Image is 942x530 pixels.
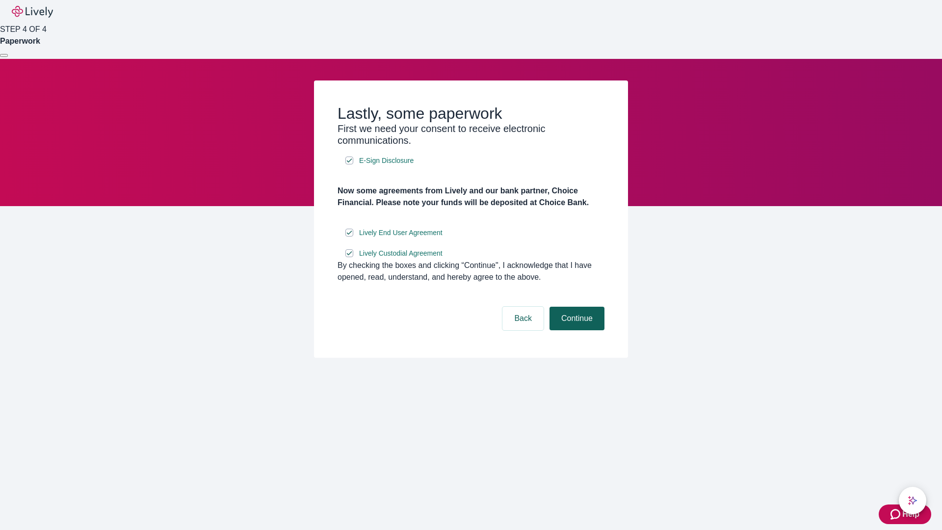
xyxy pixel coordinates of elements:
[12,6,53,18] img: Lively
[890,508,902,520] svg: Zendesk support icon
[902,508,919,520] span: Help
[338,260,604,283] div: By checking the boxes and clicking “Continue", I acknowledge that I have opened, read, understand...
[357,227,445,239] a: e-sign disclosure document
[338,123,604,146] h3: First we need your consent to receive electronic communications.
[338,104,604,123] h2: Lastly, some paperwork
[357,155,416,167] a: e-sign disclosure document
[359,156,414,166] span: E-Sign Disclosure
[899,487,926,514] button: chat
[502,307,544,330] button: Back
[359,228,443,238] span: Lively End User Agreement
[549,307,604,330] button: Continue
[908,496,917,505] svg: Lively AI Assistant
[338,185,604,209] h4: Now some agreements from Lively and our bank partner, Choice Financial. Please note your funds wi...
[357,247,445,260] a: e-sign disclosure document
[879,504,931,524] button: Zendesk support iconHelp
[359,248,443,259] span: Lively Custodial Agreement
